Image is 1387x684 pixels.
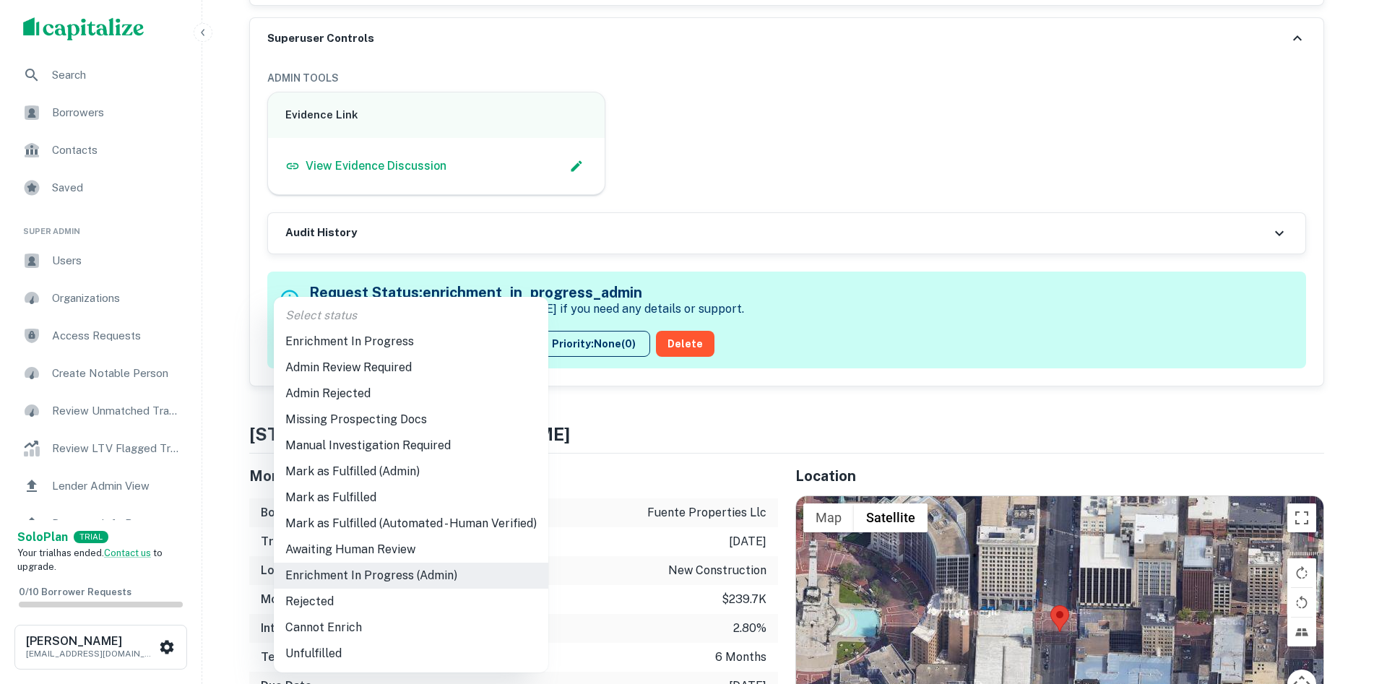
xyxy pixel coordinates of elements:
[274,537,548,563] li: Awaiting Human Review
[1315,568,1387,638] iframe: Chat Widget
[274,459,548,485] li: Mark as Fulfilled (Admin)
[274,407,548,433] li: Missing Prospecting Docs
[274,563,548,589] li: Enrichment In Progress (Admin)
[274,485,548,511] li: Mark as Fulfilled
[274,329,548,355] li: Enrichment In Progress
[274,355,548,381] li: Admin Review Required
[274,381,548,407] li: Admin Rejected
[274,589,548,615] li: Rejected
[274,511,548,537] li: Mark as Fulfilled (Automated - Human Verified)
[274,615,548,641] li: Cannot Enrich
[274,433,548,459] li: Manual Investigation Required
[274,641,548,667] li: Unfulfilled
